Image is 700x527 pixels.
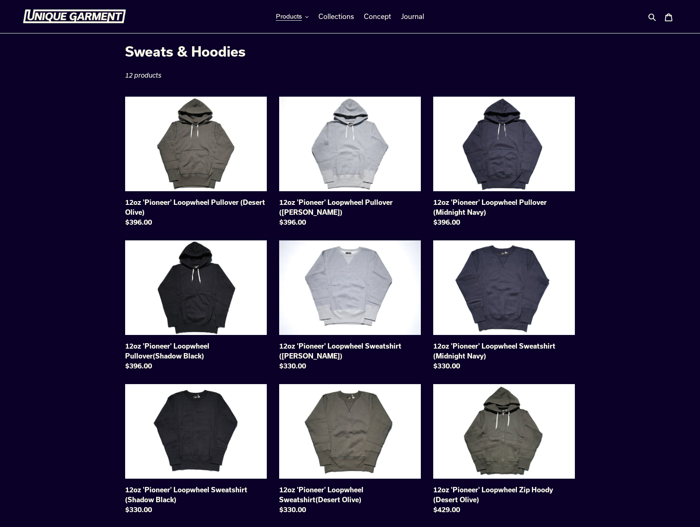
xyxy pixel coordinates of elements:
span: Products [276,12,302,21]
a: Collections [314,10,358,23]
button: Products [272,10,313,23]
span: Collections [318,12,354,21]
span: 12 products [125,71,161,79]
img: Unique Garment [23,9,126,24]
span: Journal [401,12,424,21]
a: Journal [397,10,428,23]
a: Concept [360,10,395,23]
span: Concept [364,12,391,21]
span: Sweats & Hoodies [125,43,246,59]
